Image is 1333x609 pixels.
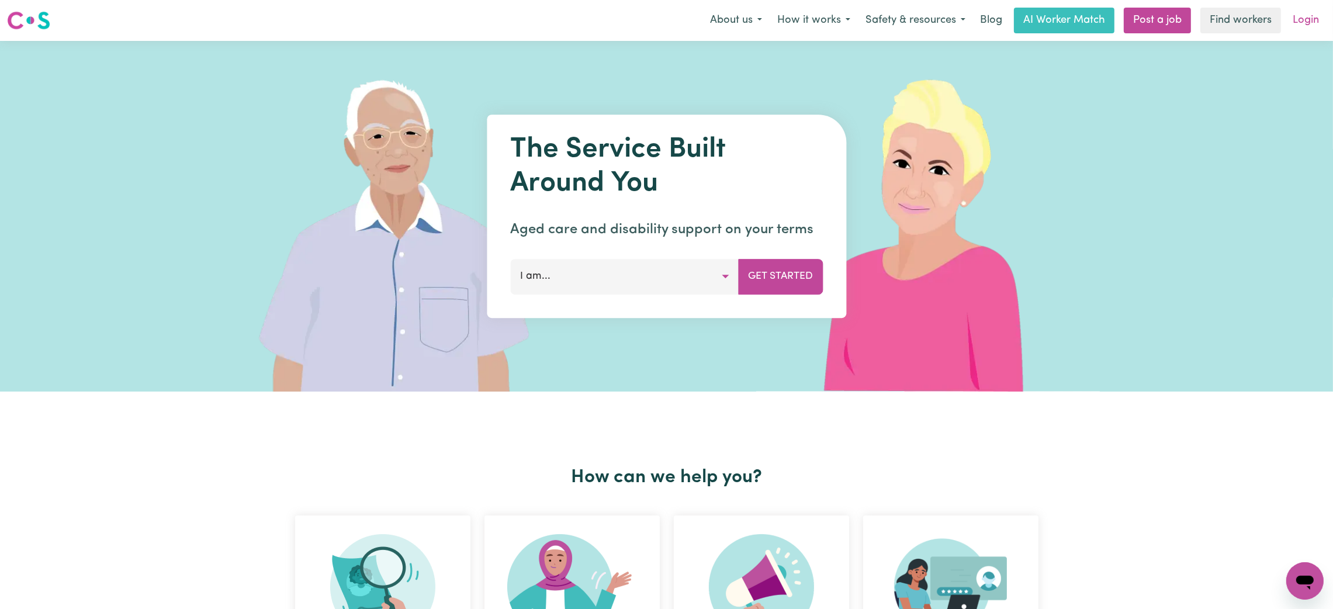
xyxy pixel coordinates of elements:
h2: How can we help you? [288,466,1045,489]
h1: The Service Built Around You [510,133,823,200]
button: Safety & resources [858,8,973,33]
a: AI Worker Match [1014,8,1114,33]
button: I am... [510,259,739,294]
a: Post a job [1124,8,1191,33]
p: Aged care and disability support on your terms [510,219,823,240]
button: Get Started [738,259,823,294]
a: Blog [973,8,1009,33]
iframe: Button to launch messaging window, conversation in progress [1286,562,1324,600]
button: About us [702,8,770,33]
img: Careseekers logo [7,10,50,31]
a: Login [1286,8,1326,33]
a: Find workers [1200,8,1281,33]
a: Careseekers logo [7,7,50,34]
button: How it works [770,8,858,33]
